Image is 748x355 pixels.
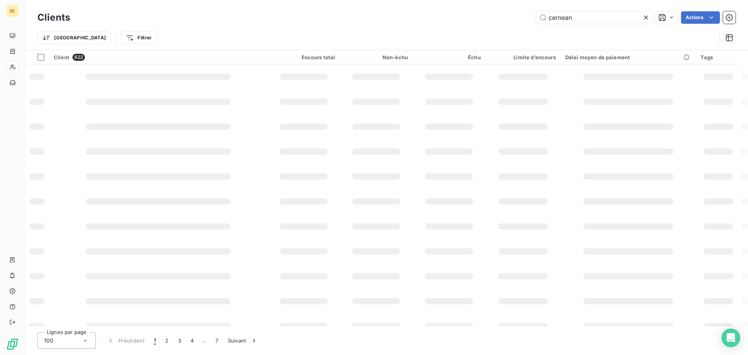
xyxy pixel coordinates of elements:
button: [GEOGRAPHIC_DATA] [37,32,111,44]
span: Client [54,54,69,60]
span: … [198,334,211,347]
button: 7 [211,332,223,349]
div: Échu [417,54,481,60]
h3: Clients [37,11,70,25]
div: Délai moyen de paiement [565,54,692,60]
button: Suivant [223,332,263,349]
img: Logo LeanPay [6,338,19,350]
span: 100 [44,337,53,344]
div: Tags [700,54,736,60]
button: Précédent [102,332,149,349]
span: 622 [72,54,85,61]
button: 4 [186,332,198,349]
button: Actions [681,11,720,24]
span: 1 [154,337,156,344]
div: Non-échu [344,54,408,60]
button: 2 [161,332,173,349]
button: 1 [149,332,161,349]
button: 3 [173,332,186,349]
div: Limite d’encours [490,54,556,60]
button: Filtrer [121,32,157,44]
div: Encours total [272,54,335,60]
div: Open Intercom Messenger [722,329,740,347]
input: Rechercher [536,11,653,24]
div: BE [6,5,19,17]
